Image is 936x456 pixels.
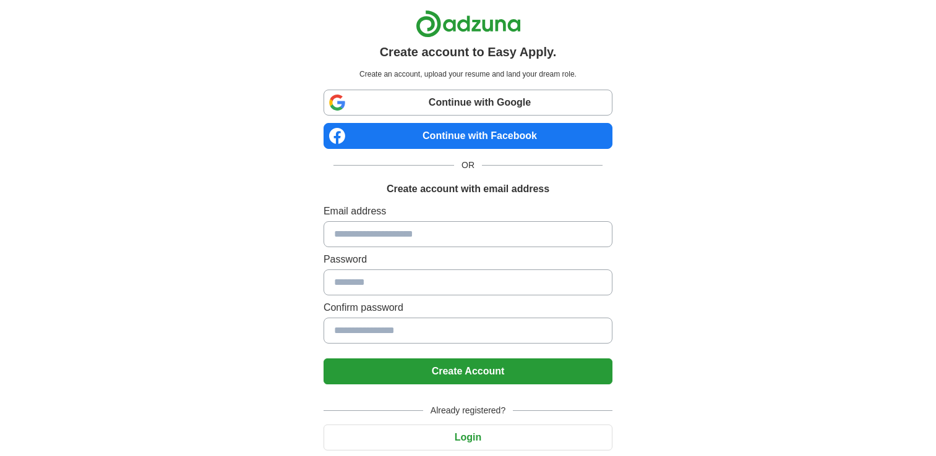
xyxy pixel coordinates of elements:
[326,69,610,80] p: Create an account, upload your resume and land your dream role.
[387,182,549,196] h1: Create account with email address
[324,300,612,315] label: Confirm password
[324,432,612,442] a: Login
[324,424,612,450] button: Login
[454,159,482,172] span: OR
[324,358,612,384] button: Create Account
[380,43,557,61] h1: Create account to Easy Apply.
[423,404,513,417] span: Already registered?
[324,123,612,149] a: Continue with Facebook
[416,10,521,38] img: Adzuna logo
[324,90,612,116] a: Continue with Google
[324,252,612,267] label: Password
[324,204,612,219] label: Email address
